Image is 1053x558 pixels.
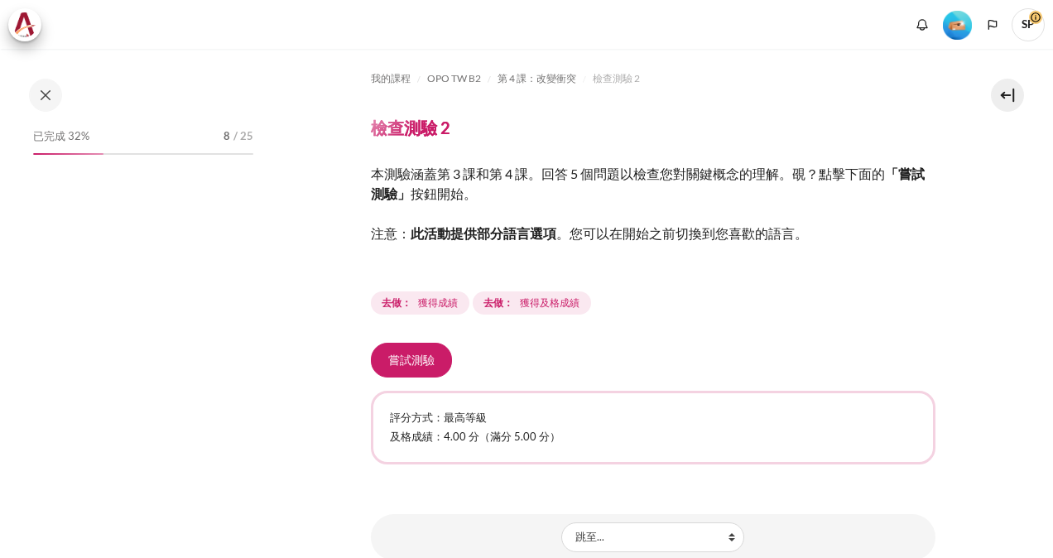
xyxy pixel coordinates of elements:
[382,296,411,310] strong: 去做：
[1012,8,1045,41] span: SP
[427,69,481,89] a: OPO TW B2
[371,288,594,318] div: 檢查測驗 2 的完成要求
[371,166,925,241] font: 本測驗涵蓋第 3 課和第 4 課。回答 5 個問題以檢查您對關鍵概念的理解。䙼？點擊下面的 按鈕開始。 。您可以在開始之前切換到您喜歡的語言。
[390,410,916,426] p: 評分方式：最高等級
[1012,8,1045,41] a: 使用者功能表
[13,12,36,37] img: 建築
[520,296,579,310] span: 獲得及格成績
[483,296,513,310] strong: 去做：
[943,11,972,40] img: 等級 #2
[8,8,50,41] a: 建築 Architeck
[390,429,916,445] p: 及格成績：4.00 分（滿分 5.00 分）
[224,128,230,145] span: 8
[371,71,411,86] span: 我的課程
[371,166,925,201] strong: 「嘗試測驗」
[498,71,576,86] span: 第 4 課：改變衝突
[33,128,89,145] span: 已完成 32%
[936,9,978,40] a: 等級 #2
[371,117,450,138] h4: 檢查測驗 2
[371,225,411,241] span: 注意：
[233,128,253,145] span: / 25
[498,69,576,89] a: 第 4 課：改變衝突
[980,12,1005,37] button: 語言
[593,71,640,86] span: 檢查測驗 2
[418,296,458,310] span: 獲得成績
[910,12,935,37] div: 顯示沒有新通知的通知視窗
[33,153,103,155] div: 32%
[371,65,935,92] nav: 導覽列
[371,343,452,378] button: 嘗試測驗
[943,9,972,40] div: 等級 #2
[593,69,640,89] a: 檢查測驗 2
[411,225,556,241] strong: 此活動提供部分語言選項
[371,69,411,89] a: 我的課程
[427,71,481,86] span: OPO TW B2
